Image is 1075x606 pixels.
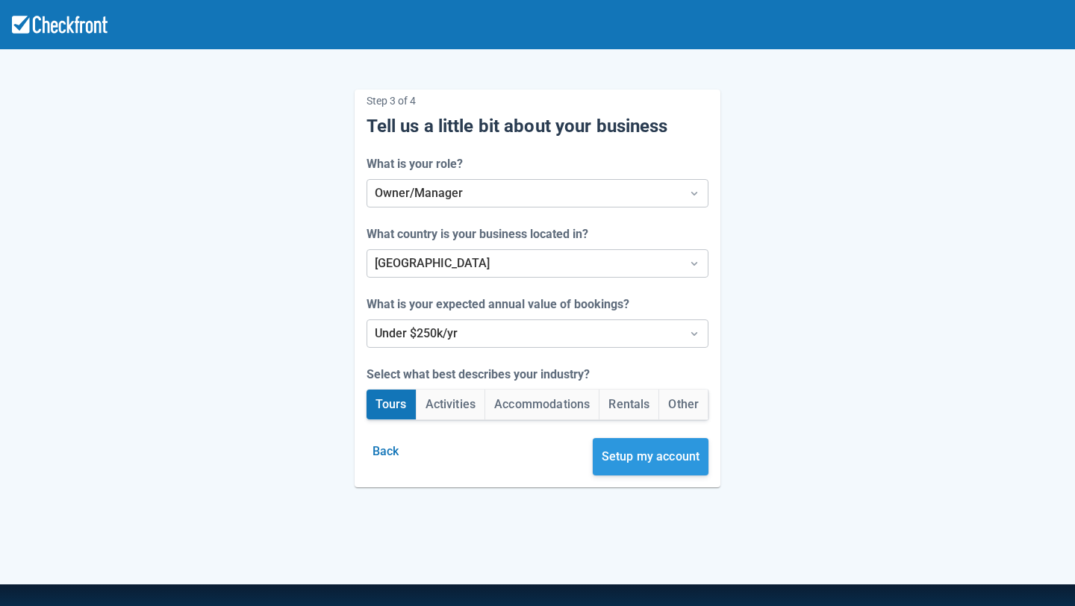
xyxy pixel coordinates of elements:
button: Activities [417,390,485,419]
button: Back [367,438,405,465]
button: Accommodations [485,390,599,419]
p: Step 3 of 4 [367,90,709,112]
span: Dropdown icon [687,186,702,201]
label: Select what best describes your industry? [367,366,596,384]
label: What country is your business located in? [367,225,594,243]
h5: Tell us a little bit about your business [367,115,709,137]
button: Other [659,390,708,419]
iframe: Chat Widget [859,445,1075,606]
a: Back [367,444,405,458]
label: What is your expected annual value of bookings? [367,296,635,313]
span: Dropdown icon [687,256,702,271]
label: What is your role? [367,155,469,173]
button: Rentals [599,390,658,419]
span: Dropdown icon [687,326,702,341]
button: Tours [367,390,416,419]
button: Setup my account [593,438,709,475]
